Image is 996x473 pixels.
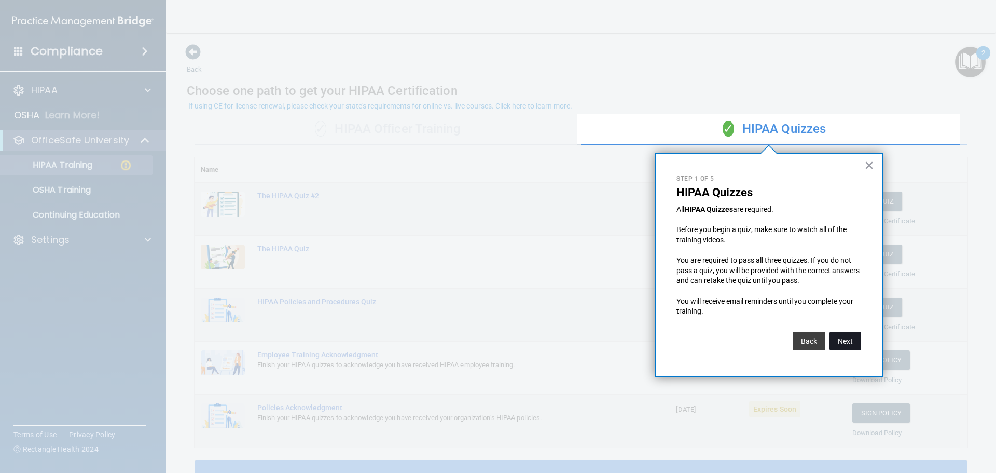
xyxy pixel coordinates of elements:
[733,205,773,213] span: are required.
[864,157,874,173] button: Close
[676,174,861,183] p: Step 1 of 5
[676,255,861,286] p: You are required to pass all three quizzes. If you do not pass a quiz, you will be provided with ...
[676,205,684,213] span: All
[684,205,733,213] strong: HIPAA Quizzes
[829,332,861,350] button: Next
[581,114,967,145] div: HIPAA Quizzes
[676,225,861,245] p: Before you begin a quiz, make sure to watch all of the training videos.
[723,121,734,137] span: ✓
[793,332,825,350] button: Back
[676,296,861,317] p: You will receive email reminders until you complete your training.
[676,186,861,199] p: HIPAA Quizzes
